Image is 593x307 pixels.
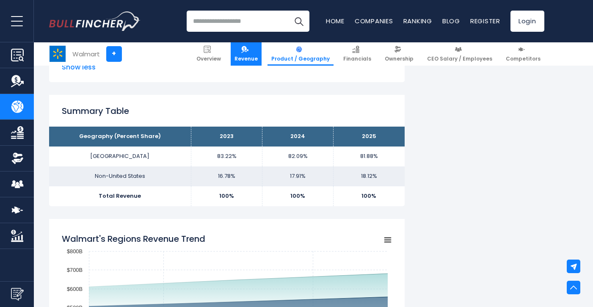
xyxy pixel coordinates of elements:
td: Non-United States [49,166,191,186]
img: Ownership [11,152,24,165]
text: $700B [66,267,82,273]
td: 16.78% [191,166,262,186]
text: $800B [66,248,82,254]
td: 18.12% [334,166,405,186]
th: Geography (Percent Share) [49,127,191,147]
text: $600B [66,286,82,292]
td: 81.88% [334,147,405,166]
a: Competitors [502,42,544,66]
a: Home [326,17,345,25]
span: Revenue [234,55,258,62]
tspan: Walmart's Regions Revenue Trend [62,233,205,245]
span: Financials [343,55,371,62]
h2: Summary Table [62,105,392,117]
span: Overview [196,55,221,62]
a: Ranking [403,17,432,25]
div: Walmart [72,49,100,59]
a: Product / Geography [268,42,334,66]
a: + [106,46,122,62]
a: Login [510,11,544,32]
td: [GEOGRAPHIC_DATA] [49,147,191,166]
td: Total Revenue [49,186,191,206]
img: Bullfincher logo [49,11,141,31]
a: Overview [193,42,225,66]
a: Ownership [381,42,417,66]
td: 83.22% [191,147,262,166]
a: Revenue [231,42,262,66]
span: Ownership [385,55,414,62]
td: 82.09% [262,147,334,166]
td: 17.91% [262,166,334,186]
td: 100% [334,186,405,206]
a: CEO Salary / Employees [423,42,496,66]
a: Companies [355,17,393,25]
a: Register [470,17,500,25]
img: WMT logo [50,46,66,62]
th: 2023 [191,127,262,147]
span: Show less [62,62,392,72]
span: Competitors [506,55,541,62]
td: 100% [262,186,334,206]
span: CEO Salary / Employees [427,55,492,62]
a: Blog [442,17,460,25]
button: Search [288,11,309,32]
a: Financials [339,42,375,66]
td: 100% [191,186,262,206]
th: 2025 [334,127,405,147]
a: Go to homepage [49,11,140,31]
th: 2024 [262,127,334,147]
span: Product / Geography [271,55,330,62]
